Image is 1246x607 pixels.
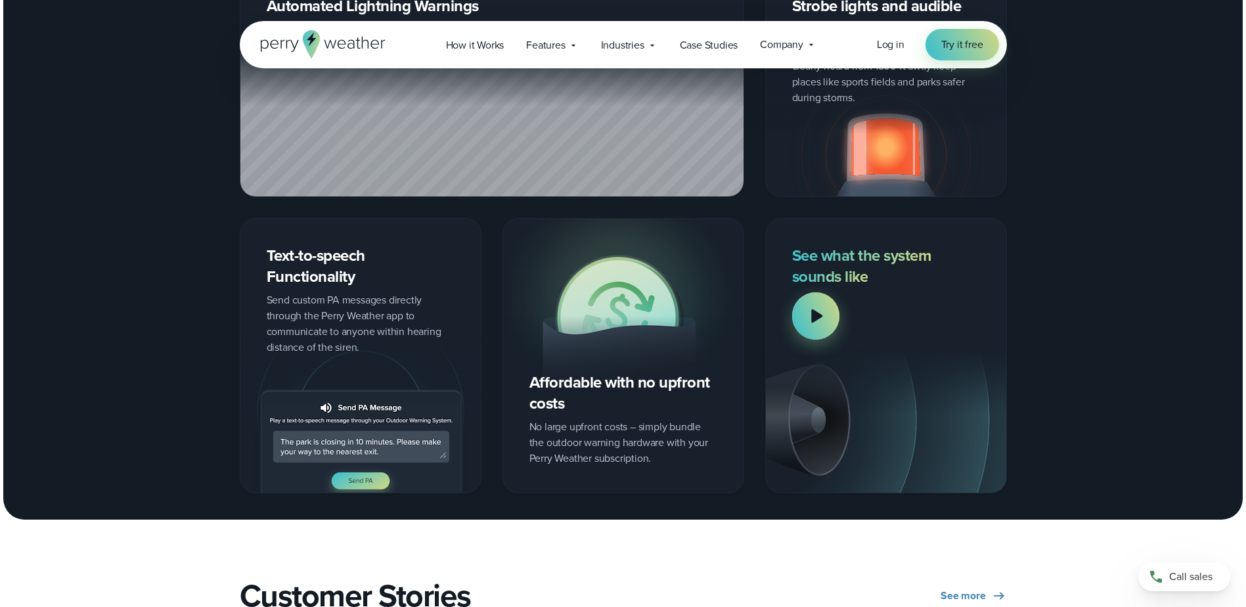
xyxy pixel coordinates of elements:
img: lightning alert [766,81,1006,196]
a: Try it free [925,29,999,60]
a: Log in [877,37,904,53]
a: See more [941,588,1006,604]
span: Company [760,37,803,53]
span: Industries [601,37,644,53]
span: Try it free [941,37,983,53]
a: Call sales [1138,562,1230,591]
a: Case Studies [669,32,749,58]
img: outdoor warning system [766,348,1006,493]
a: How it Works [435,32,516,58]
span: How it Works [446,37,504,53]
span: See more [941,588,985,604]
span: Log in [877,37,904,52]
span: Case Studies [680,37,738,53]
span: Call sales [1169,569,1213,585]
span: Features [526,37,565,53]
